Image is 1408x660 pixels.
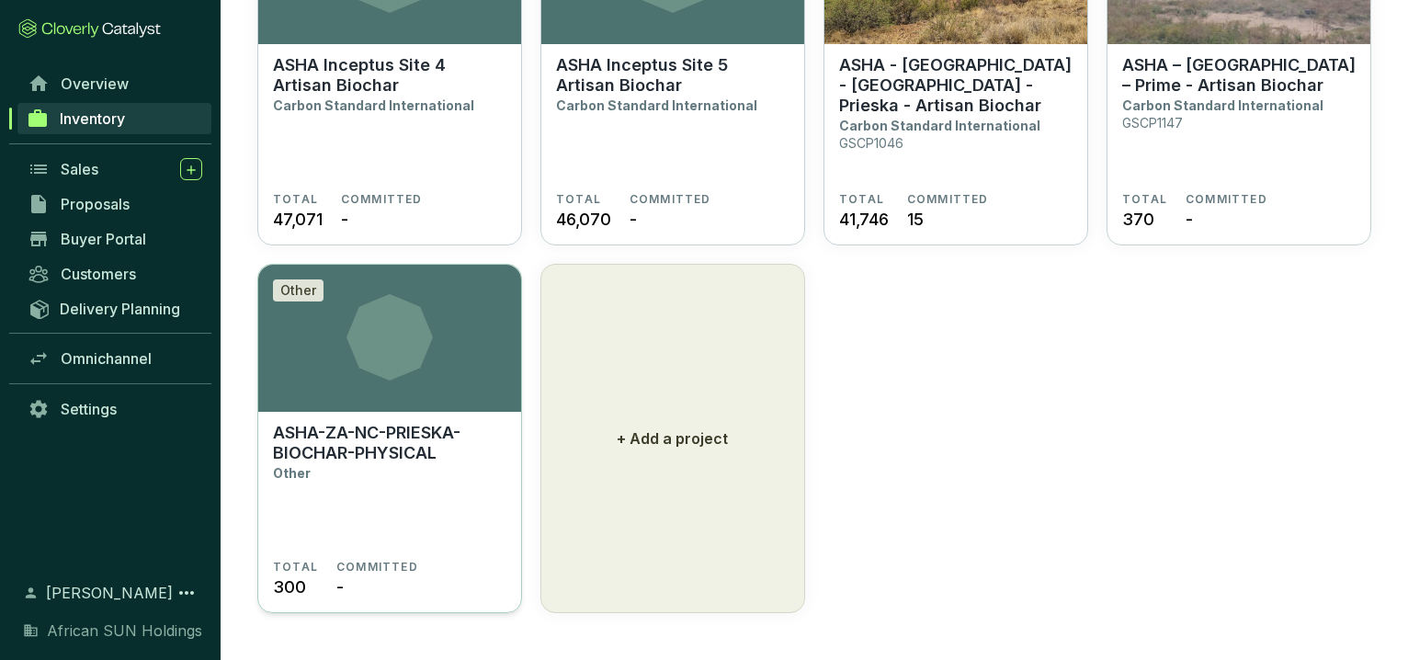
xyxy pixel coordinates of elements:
[17,103,211,134] a: Inventory
[839,118,1040,133] p: Carbon Standard International
[18,258,211,290] a: Customers
[1122,97,1323,113] p: Carbon Standard International
[47,620,202,642] span: African SUN Holdings
[61,400,117,418] span: Settings
[273,465,311,481] p: Other
[907,207,924,232] span: 15
[18,223,211,255] a: Buyer Portal
[618,427,729,449] p: + Add a project
[1122,115,1183,131] p: GSCP1147
[61,195,130,213] span: Proposals
[61,230,146,248] span: Buyer Portal
[273,560,318,575] span: TOTAL
[273,423,506,463] p: ASHA-ZA-NC-PRIESKA-BIOCHAR-PHYSICAL
[556,192,601,207] span: TOTAL
[61,74,129,93] span: Overview
[257,264,522,613] a: OtherASHA-ZA-NC-PRIESKA-BIOCHAR-PHYSICALOtherTOTAL300COMMITTED-
[61,265,136,283] span: Customers
[336,575,344,599] span: -
[1122,55,1356,96] p: ASHA – [GEOGRAPHIC_DATA] – Prime - Artisan Biochar
[1186,192,1267,207] span: COMMITTED
[839,192,884,207] span: TOTAL
[839,55,1073,116] p: ASHA - [GEOGRAPHIC_DATA] - [GEOGRAPHIC_DATA] - Prieska - Artisan Biochar
[273,279,324,302] div: Other
[556,55,789,96] p: ASHA Inceptus Site 5 Artisan Biochar
[273,575,305,599] span: 300
[18,188,211,220] a: Proposals
[336,560,418,575] span: COMMITTED
[273,207,323,232] span: 47,071
[18,293,211,324] a: Delivery Planning
[273,55,506,96] p: ASHA Inceptus Site 4 Artisan Biochar
[1186,207,1193,232] span: -
[839,207,889,232] span: 41,746
[18,393,211,425] a: Settings
[556,207,611,232] span: 46,070
[630,207,637,232] span: -
[273,192,318,207] span: TOTAL
[61,160,98,178] span: Sales
[630,192,711,207] span: COMMITTED
[61,349,152,368] span: Omnichannel
[60,300,180,318] span: Delivery Planning
[907,192,989,207] span: COMMITTED
[1122,207,1153,232] span: 370
[18,154,211,185] a: Sales
[18,68,211,99] a: Overview
[1122,192,1167,207] span: TOTAL
[273,97,474,113] p: Carbon Standard International
[341,192,423,207] span: COMMITTED
[540,264,805,613] button: + Add a project
[18,343,211,374] a: Omnichannel
[46,582,173,604] span: [PERSON_NAME]
[839,135,903,151] p: GSCP1046
[556,97,757,113] p: Carbon Standard International
[60,109,125,128] span: Inventory
[341,207,348,232] span: -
